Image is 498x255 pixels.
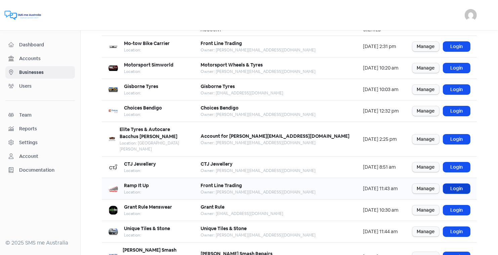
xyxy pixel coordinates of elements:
[109,134,116,144] img: 66d538de-5a83-4c3b-bc95-2d621ac501ae-250x250.png
[124,69,173,75] div: Location:
[201,69,316,75] div: Owner: [PERSON_NAME][EMAIL_ADDRESS][DOMAIN_NAME]
[412,205,439,215] a: Manage
[124,211,172,217] div: Location:
[201,232,316,238] div: Owner: [PERSON_NAME][EMAIL_ADDRESS][DOMAIN_NAME]
[363,108,399,115] div: [DATE] 12:32 pm
[109,227,118,237] img: 052dc0f5-0326-4f27-ad8e-36ef436f33b3-250x250.png
[124,189,149,195] div: Location:
[363,207,399,214] div: [DATE] 10:30 am
[201,204,224,210] b: Grant Rule
[19,112,72,119] span: Team
[109,63,118,73] img: f04f9500-df2d-4bc6-9216-70fe99c8ada6-250x250.png
[201,112,316,118] div: Owner: [PERSON_NAME][EMAIL_ADDRESS][DOMAIN_NAME]
[201,182,242,188] b: Front Line Trading
[443,205,470,215] a: Login
[19,139,38,146] div: Settings
[124,47,170,53] div: Location:
[412,85,439,94] a: Manage
[124,112,162,118] div: Location:
[201,161,233,167] b: CTJ Jewellery
[5,52,75,65] a: Accounts
[443,42,470,51] a: Login
[19,153,38,160] div: Account
[201,83,235,89] b: Gisborne Tyres
[124,168,156,174] div: Location:
[363,164,399,171] div: [DATE] 8:51 am
[19,125,72,132] span: Reports
[201,40,242,46] b: Front Line Trading
[124,105,162,111] b: Choices Bendigo
[201,62,263,68] b: Motorsport Wheels & Tyres
[412,134,439,144] a: Manage
[5,150,75,163] a: Account
[201,90,283,96] div: Owner: [EMAIL_ADDRESS][DOMAIN_NAME]
[109,206,118,215] img: 4a6b15b7-8deb-4f81-962f-cd6db14835d5-250x250.png
[124,40,170,46] b: Mo-tow Bike Carrier
[443,134,470,144] a: Login
[363,43,399,50] div: [DATE] 2:31 pm
[363,185,399,192] div: [DATE] 11:43 am
[443,85,470,94] a: Login
[5,66,75,79] a: Businesses
[443,106,470,116] a: Login
[412,63,439,73] a: Manage
[412,106,439,116] a: Manage
[5,80,75,92] a: Users
[363,228,399,235] div: [DATE] 11:44 am
[19,83,72,90] span: Users
[363,136,399,143] div: [DATE] 2:25 pm
[363,65,399,72] div: [DATE] 10:20 am
[201,105,239,111] b: Choices Bendigo
[443,184,470,194] a: Login
[109,163,118,172] img: 7be11b49-75b7-437a-b653-4ef32f684f53-250x250.png
[363,86,399,93] div: [DATE] 10:03 am
[201,189,316,195] div: Owner: [PERSON_NAME][EMAIL_ADDRESS][DOMAIN_NAME]
[19,69,72,76] span: Businesses
[5,109,75,121] a: Team
[412,162,439,172] a: Manage
[124,161,156,167] b: CTJ Jewellery
[109,107,118,116] img: 0e827074-2277-4e51-9f29-4863781f49ff-250x250.png
[5,136,75,149] a: Settings
[120,126,177,139] b: Elite Tyres & Autocare Bacchus [PERSON_NAME]
[443,162,470,172] a: Login
[19,167,72,174] span: Documentation
[465,9,477,21] img: User
[120,140,187,152] div: Location: [GEOGRAPHIC_DATA][PERSON_NAME]
[201,140,349,146] div: Owner: [PERSON_NAME][EMAIL_ADDRESS][DOMAIN_NAME]
[412,227,439,237] a: Manage
[109,85,118,94] img: 63d568eb-2aa7-4a3e-ac80-3fa331f9deb7-250x250.png
[109,42,118,51] img: fe3a614c-30e4-438f-9f59-e4c543db84eb-250x250.png
[5,123,75,135] a: Reports
[5,164,75,176] a: Documentation
[412,42,439,51] a: Manage
[201,47,316,53] div: Owner: [PERSON_NAME][EMAIL_ADDRESS][DOMAIN_NAME]
[201,211,283,217] div: Owner: [EMAIL_ADDRESS][DOMAIN_NAME]
[124,62,173,68] b: Motorsport Simworld
[201,225,247,231] b: Unique Tiles & Stone
[124,225,170,231] b: Unique Tiles & Stone
[124,232,170,238] div: Location:
[19,55,72,62] span: Accounts
[19,41,72,48] span: Dashboard
[124,90,158,96] div: Location:
[412,184,439,194] a: Manage
[5,39,75,51] a: Dashboard
[124,83,158,89] b: Gisborne Tyres
[201,133,349,139] b: Account for [PERSON_NAME][EMAIL_ADDRESS][DOMAIN_NAME]
[443,63,470,73] a: Login
[201,168,316,174] div: Owner: [PERSON_NAME][EMAIL_ADDRESS][DOMAIN_NAME]
[124,182,149,188] b: Ramp It Up
[5,239,75,247] div: © 2025 SMS me Australia
[109,184,118,194] img: 35f4c1ad-4f2e-48ad-ab30-5155fdf70f3d-250x250.png
[443,227,470,237] a: Login
[124,204,172,210] b: Grant Rule Menswear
